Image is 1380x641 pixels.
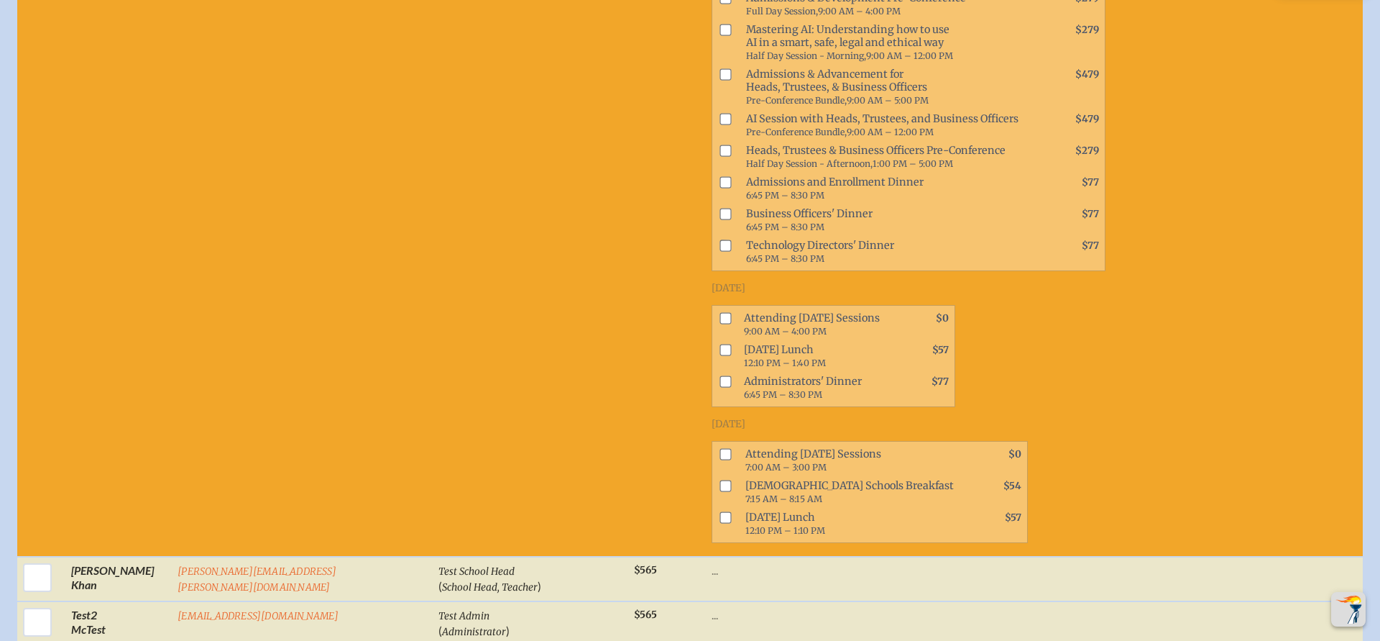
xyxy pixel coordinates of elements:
[740,20,1041,65] span: Mastering AI: Understanding how to use AI in a smart, safe, legal and ethical way
[931,376,949,388] span: $77
[740,236,1041,268] span: Technology Directors' Dinner
[65,557,172,601] td: [PERSON_NAME] Khan
[712,608,1105,622] p: ...
[740,65,1041,109] span: Admissions & Advancement for Heads, Trustees, & Business Officers
[740,141,1041,173] span: Heads, Trustees & Business Officers Pre-Conference
[1005,512,1021,524] span: $57
[740,109,1041,141] span: AI Session with Heads, Trustees, and Business Officers
[936,312,949,324] span: $0
[738,309,891,340] span: Attending [DATE] Sessions
[634,609,657,621] span: $565
[438,579,442,593] span: (
[738,340,891,372] span: [DATE] Lunch
[746,127,847,137] span: Pre-Conference Bundle,
[746,50,866,61] span: Half Day Session - Morning,
[746,6,818,17] span: Full Day Session,
[745,462,827,473] span: 7:00 AM – 3:00 PM
[712,282,745,294] span: [DATE]
[1075,113,1099,125] span: $479
[442,581,538,594] span: School Head, Teacher
[847,95,929,106] span: 9:00 AM – 5:00 PM
[1082,240,1099,252] span: $77
[506,624,510,637] span: )
[1075,145,1099,157] span: $279
[740,204,1041,236] span: Business Officers' Dinner
[847,127,934,137] span: 9:00 AM – 12:00 PM
[873,158,953,169] span: 1:00 PM – 5:00 PM
[740,508,964,540] span: [DATE] Lunch
[438,610,489,622] span: Test Admin
[744,389,822,400] span: 6:45 PM – 8:30 PM
[712,418,745,430] span: [DATE]
[442,626,506,638] span: Administrator
[746,222,824,232] span: 6:45 PM – 8:30 PM
[745,525,825,536] span: 12:10 PM – 1:10 PM
[818,6,901,17] span: 9:00 AM – 4:00 PM
[1082,208,1099,220] span: $77
[438,624,442,637] span: (
[1334,595,1363,624] img: To the top
[746,95,847,106] span: Pre-Conference Bundle,
[746,253,824,264] span: 6:45 PM – 8:30 PM
[744,358,826,368] span: 12:10 PM – 1:40 PM
[744,326,827,337] span: 9:00 AM – 4:00 PM
[634,564,657,576] span: $565
[740,476,964,508] span: [DEMOGRAPHIC_DATA] Schools Breakfast
[1331,592,1366,627] button: Scroll Top
[740,173,1041,204] span: Admissions and Enrollment Dinner
[746,190,824,201] span: 6:45 PM – 8:30 PM
[866,50,953,61] span: 9:00 AM – 12:00 PM
[178,565,336,594] a: [PERSON_NAME][EMAIL_ADDRESS][PERSON_NAME][DOMAIN_NAME]
[538,579,541,593] span: )
[738,372,891,404] span: Administrators' Dinner
[745,494,822,504] span: 7:15 AM – 8:15 AM
[932,344,949,356] span: $57
[1075,24,1099,36] span: $279
[1003,480,1021,492] span: $54
[1075,68,1099,81] span: $479
[712,563,1105,578] p: ...
[438,565,515,578] span: Test School Head
[746,158,873,169] span: Half Day Session - Afternoon,
[740,445,964,476] span: Attending [DATE] Sessions
[178,610,339,622] a: [EMAIL_ADDRESS][DOMAIN_NAME]
[1082,176,1099,188] span: $77
[1008,448,1021,460] span: $0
